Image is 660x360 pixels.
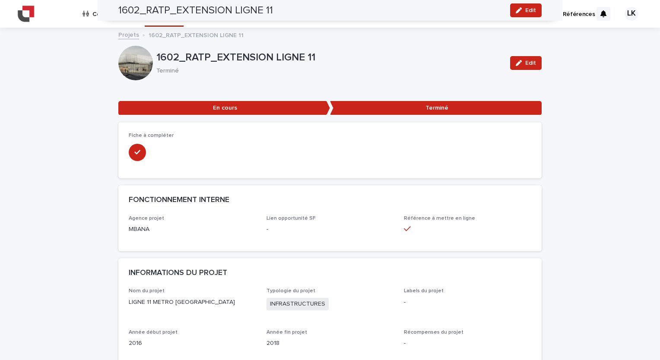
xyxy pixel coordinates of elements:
p: - [267,225,394,234]
p: 1602_RATP_EXTENSION LIGNE 11 [149,30,244,39]
span: Année fin projet [267,330,307,335]
span: Edit [525,60,536,66]
span: Référence à mettre en ligne [404,216,475,221]
h2: FONCTIONNEMENT INTERNE [129,196,229,205]
p: Terminé [330,101,542,115]
span: Fiche à compléter [129,133,174,138]
button: Edit [510,56,542,70]
p: - [404,339,531,348]
h2: INFORMATIONS DU PROJET [129,268,227,278]
a: Projets [118,29,139,39]
p: - [404,298,531,307]
span: INFRASTRUCTURES [267,298,329,310]
span: Récompenses du projet [404,330,463,335]
span: Lien opportunité SF [267,216,316,221]
p: Terminé [156,67,500,75]
span: Typologie du projet [267,288,315,294]
p: 2016 [129,339,256,348]
img: YiAiwBLRm2aPEWe5IFcA [17,5,35,22]
p: En cours [118,101,330,115]
p: 1602_RATP_EXTENSION LIGNE 11 [156,51,503,64]
span: Nom du projet [129,288,165,294]
p: MBANA [129,225,256,234]
span: Labels du projet [404,288,444,294]
div: LK [625,7,638,21]
span: Année début projet [129,330,178,335]
p: LIGNE 11 METRO [GEOGRAPHIC_DATA] [129,298,256,307]
span: Agence projet [129,216,164,221]
p: 2018 [267,339,394,348]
